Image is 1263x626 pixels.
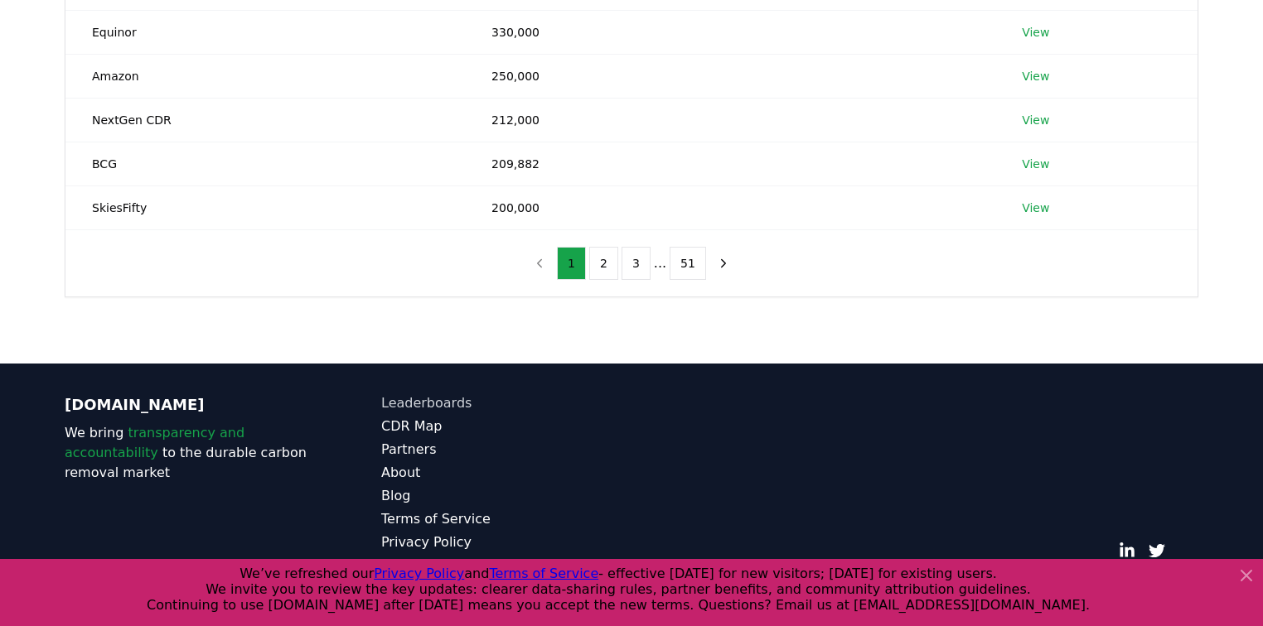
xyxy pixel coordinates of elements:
li: ... [654,253,666,273]
a: Twitter [1149,542,1165,559]
td: 209,882 [465,142,995,185]
a: Terms of Service [381,509,631,529]
a: View [1022,68,1049,84]
a: View [1022,156,1049,172]
button: 3 [622,247,651,280]
a: View [1022,200,1049,216]
a: About [381,463,631,483]
button: next page [709,247,738,280]
a: LinkedIn [1119,542,1135,559]
a: View [1022,24,1049,41]
a: Partners [381,440,631,460]
button: 1 [557,247,586,280]
td: 330,000 [465,10,995,54]
td: 250,000 [465,54,995,98]
button: 2 [589,247,618,280]
td: Equinor [65,10,465,54]
p: We bring to the durable carbon removal market [65,423,315,483]
span: transparency and accountability [65,425,244,460]
a: Data Management Policy [381,556,631,575]
td: NextGen CDR [65,98,465,142]
a: Leaderboards [381,393,631,413]
td: 200,000 [465,185,995,229]
button: 51 [670,247,706,280]
a: CDR Map [381,417,631,436]
a: Blog [381,486,631,506]
td: 212,000 [465,98,995,142]
a: Privacy Policy [381,532,631,552]
a: View [1022,112,1049,128]
td: BCG [65,142,465,185]
p: [DOMAIN_NAME] [65,393,315,417]
td: SkiesFifty [65,185,465,229]
td: Amazon [65,54,465,98]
